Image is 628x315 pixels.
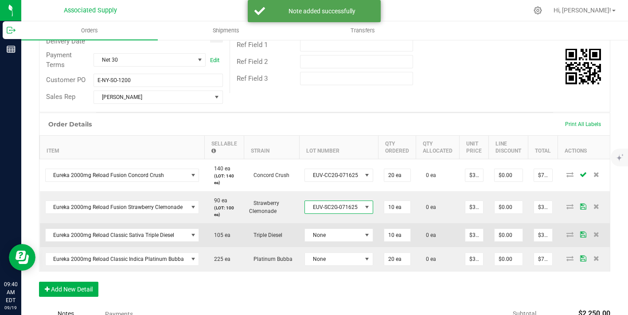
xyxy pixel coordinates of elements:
span: Eureka 2000mg Reload Classic Indica Platinum Bubba [46,253,188,265]
input: 0 [534,229,552,241]
span: Print All Labels [565,121,601,127]
span: Eureka 2000mg Reload Fusion Concord Crush [46,169,188,181]
span: 105 ea [210,232,230,238]
input: 0 [384,201,410,213]
div: Manage settings [532,6,543,15]
span: 0 ea [421,172,436,178]
span: Platinum Bubba [249,256,293,262]
span: Save Order Detail [577,232,590,237]
span: NO DATA FOUND [45,228,199,242]
input: 0 [534,169,552,181]
input: 0 [465,201,483,213]
span: Ref Field 1 [237,41,268,49]
input: 0 [495,169,523,181]
div: Note added successfully [270,7,374,16]
span: Delete Order Detail [590,204,603,209]
span: Eureka 2000mg Reload Classic Sativa Triple Diesel [46,229,188,241]
span: Delete Order Detail [590,232,603,237]
input: 0 [495,201,523,213]
qrcode: 00000282 [566,49,601,84]
span: Eureka 2000mg Reload Fusion Strawberry Clemonade [46,201,188,213]
button: Add New Detail [39,282,98,297]
inline-svg: Outbound [7,26,16,35]
span: Orders [69,27,110,35]
a: Shipments [158,21,294,40]
th: Strain [244,135,299,159]
input: 0 [534,201,552,213]
span: Net 30 [94,54,194,66]
input: 0 [534,253,552,265]
span: Customer PO [46,76,86,84]
input: 0 [465,169,483,181]
a: Edit [210,57,219,63]
span: EUV-CC2G-071625 [305,169,362,181]
span: Save Order Detail [577,256,590,261]
th: Lot Number [299,135,378,159]
span: Delete Order Detail [590,256,603,261]
p: (LOT: 140 ea) [210,173,238,186]
span: NO DATA FOUND [45,252,199,266]
th: Qty Ordered [378,135,416,159]
span: Ref Field 3 [237,75,268,83]
input: 0 [495,253,523,265]
span: 90 ea [210,197,227,204]
span: Triple Diesel [249,232,282,238]
th: Total [528,135,558,159]
input: 0 [495,229,523,241]
p: (LOT: 100 ea) [210,205,238,218]
span: Delete Order Detail [590,172,603,177]
span: Strawberry Clemonade [249,200,279,214]
span: NO DATA FOUND [45,201,199,214]
input: 0 [465,253,483,265]
span: [PERSON_NAME] [94,91,211,103]
img: Scan me! [566,49,601,84]
span: Associated Supply [64,7,117,14]
span: Sales Rep [46,93,75,101]
span: 0 ea [421,256,436,262]
span: NO DATA FOUND [45,169,199,182]
p: 09/19 [4,304,17,311]
span: EUV-SC2G-071625 [305,201,362,213]
span: Transfers [339,27,387,35]
a: Transfers [294,21,431,40]
th: Actions [558,135,611,159]
span: Save Order Detail [577,172,590,177]
span: Save Order Detail [577,204,590,209]
span: None [305,253,362,265]
span: Payment Terms [46,51,72,69]
span: Shipments [201,27,251,35]
span: None [305,229,362,241]
span: 140 ea [210,165,230,172]
th: Item [40,135,205,159]
input: 0 [384,229,410,241]
span: 0 ea [421,232,436,238]
span: 225 ea [210,256,230,262]
th: Line Discount [489,135,528,159]
span: Ref Field 2 [237,58,268,66]
th: Unit Price [460,135,489,159]
span: 0 ea [421,204,436,210]
iframe: Resource center [9,244,35,271]
span: Concord Crush [249,172,289,178]
input: 0 [384,169,410,181]
input: 0 [465,229,483,241]
a: Orders [21,21,158,40]
th: Sellable [204,135,244,159]
h1: Order Details [48,121,92,128]
th: Qty Allocated [416,135,460,159]
p: 09:40 AM EDT [4,280,17,304]
input: 0 [384,253,410,265]
inline-svg: Reports [7,45,16,54]
span: Hi, [PERSON_NAME]! [554,7,611,14]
